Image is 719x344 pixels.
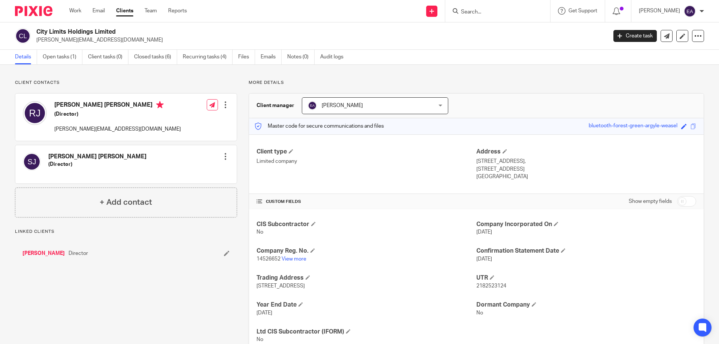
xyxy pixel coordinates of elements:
p: [PERSON_NAME][EMAIL_ADDRESS][DOMAIN_NAME] [54,125,181,133]
a: Email [92,7,105,15]
a: Audit logs [320,50,349,64]
img: svg%3E [684,5,696,17]
h4: UTR [476,274,696,282]
a: Recurring tasks (4) [183,50,233,64]
span: 2182523124 [476,283,506,289]
a: Closed tasks (6) [134,50,177,64]
img: svg%3E [23,101,47,125]
a: Work [69,7,81,15]
span: No [257,337,263,342]
a: Team [145,7,157,15]
p: [STREET_ADDRESS], [476,158,696,165]
span: [DATE] [476,229,492,235]
a: [PERSON_NAME] [22,250,65,257]
p: Client contacts [15,80,237,86]
p: [PERSON_NAME] [639,7,680,15]
h5: (Director) [48,161,146,168]
h4: Address [476,148,696,156]
span: [DATE] [257,310,272,316]
h4: Year End Date [257,301,476,309]
a: Emails [261,50,282,64]
a: Reports [168,7,187,15]
h4: Trading Address [257,274,476,282]
i: Primary [156,101,164,109]
img: Pixie [15,6,52,16]
h4: Client type [257,148,476,156]
label: Show empty fields [629,198,672,205]
span: [DATE] [476,256,492,262]
h5: (Director) [54,110,181,118]
p: Linked clients [15,229,237,235]
img: svg%3E [15,28,31,44]
p: [PERSON_NAME][EMAIL_ADDRESS][DOMAIN_NAME] [36,36,602,44]
h4: Company Incorporated On [476,220,696,228]
div: bluetooth-forest-green-argyle-weasel [589,122,677,131]
p: Master code for secure communications and files [255,122,384,130]
h4: Company Reg. No. [257,247,476,255]
h4: Confirmation Statement Date [476,247,696,255]
img: svg%3E [23,153,41,171]
span: Get Support [568,8,597,13]
h4: Dormant Company [476,301,696,309]
span: No [476,310,483,316]
img: svg%3E [308,101,317,110]
p: [STREET_ADDRESS] [476,165,696,173]
a: Open tasks (1) [43,50,82,64]
h4: + Add contact [100,197,152,208]
a: Clients [116,7,133,15]
span: [PERSON_NAME] [322,103,363,108]
a: Details [15,50,37,64]
input: Search [460,9,528,16]
h4: CIS Subcontractor [257,220,476,228]
h2: City Limits Holdings Limited [36,28,489,36]
p: Limited company [257,158,476,165]
p: More details [249,80,704,86]
a: Files [238,50,255,64]
h4: [PERSON_NAME] [PERSON_NAME] [54,101,181,110]
h4: Ltd CIS Subcontractor (IFORM) [257,328,476,336]
span: No [257,229,263,235]
h4: CUSTOM FIELDS [257,199,476,205]
h3: Client manager [257,102,294,109]
span: 14526652 [257,256,280,262]
a: Create task [613,30,657,42]
span: [STREET_ADDRESS] [257,283,305,289]
a: View more [282,256,306,262]
p: [GEOGRAPHIC_DATA] [476,173,696,180]
span: Director [69,250,88,257]
a: Client tasks (0) [88,50,128,64]
a: Notes (0) [287,50,315,64]
h4: [PERSON_NAME] [PERSON_NAME] [48,153,146,161]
